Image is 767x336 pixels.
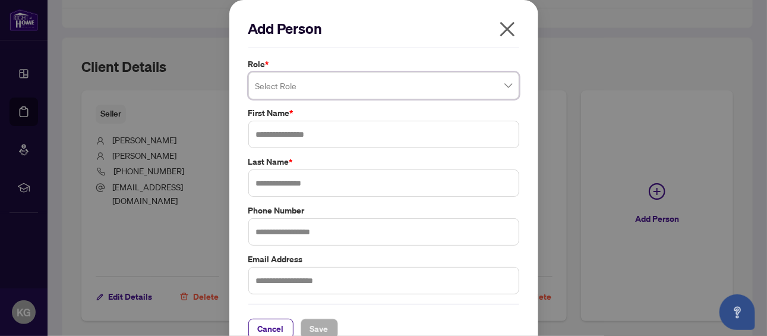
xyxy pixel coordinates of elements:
[248,253,519,266] label: Email Address
[248,19,519,38] h2: Add Person
[719,294,755,330] button: Open asap
[248,155,519,168] label: Last Name
[248,58,519,71] label: Role
[498,20,517,39] span: close
[248,106,519,120] label: First Name
[248,204,519,217] label: Phone Number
